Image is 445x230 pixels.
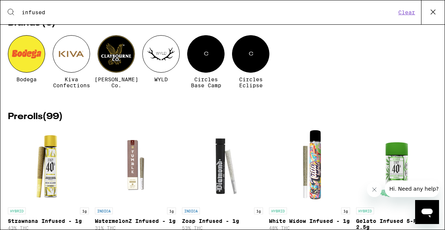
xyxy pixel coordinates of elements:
[269,218,350,224] p: White Widow Infused - 1g
[182,208,200,214] p: INDICA
[8,112,437,121] h2: Prerolls ( 99 )
[359,129,434,204] img: STIIIZY - Gelato Infused 5-Pack - 2.5g
[415,200,439,224] iframe: Button to launch messaging window
[341,208,350,214] p: 1g
[356,218,437,230] p: Gelato Infused 5-Pack - 2.5g
[80,208,89,214] p: 1g
[95,76,138,88] span: [PERSON_NAME] Co.
[185,129,260,204] img: Heavy Hitters - Zoap Infused - 1g
[385,181,439,197] iframe: Message from company
[269,208,287,214] p: HYBRID
[187,76,225,88] span: Circles Base Camp
[95,218,176,224] p: WatermelonZ Infused - 1g
[167,208,176,214] p: 1g
[182,218,263,224] p: Zoap Infused - 1g
[21,9,396,16] input: Search for products & categories
[98,129,173,204] img: Tumble - WatermelonZ Infused - 1g
[272,129,347,204] img: Tutti - White Widow Infused - 1g
[11,129,86,204] img: STIIIZY - Strawnana Infused - 1g
[396,9,417,16] button: Clear
[95,208,113,214] p: INDICA
[154,76,168,82] span: WYLD
[254,208,263,214] p: 1g
[367,182,382,197] iframe: Close message
[232,35,269,73] div: C
[16,76,37,82] span: Bodega
[187,35,225,73] div: C
[356,208,374,214] p: HYBRID
[8,208,26,214] p: HYBRID
[8,218,89,224] p: Strawnana Infused - 1g
[53,76,90,88] span: Kiva Confections
[232,76,269,88] span: Circles Eclipse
